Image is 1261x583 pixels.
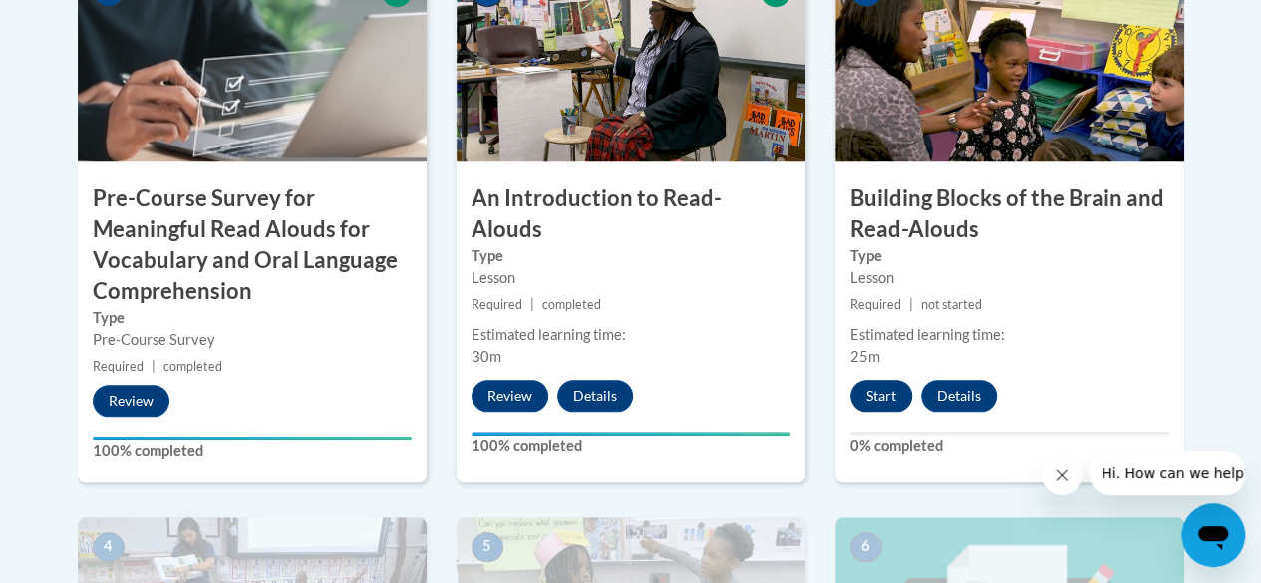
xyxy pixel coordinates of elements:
label: Type [472,245,790,267]
h3: An Introduction to Read-Alouds [457,183,805,245]
span: | [530,297,534,312]
button: Review [472,380,548,412]
span: completed [542,297,601,312]
span: 5 [472,532,503,562]
span: Hi. How can we help? [12,14,161,30]
div: Your progress [93,437,412,440]
label: 100% completed [472,436,790,457]
span: Required [850,297,901,312]
div: Estimated learning time: [850,324,1169,346]
span: | [909,297,913,312]
iframe: Close message [1042,455,1082,495]
label: Type [93,307,412,329]
button: Details [921,380,997,412]
button: Details [557,380,633,412]
span: Required [472,297,522,312]
span: 25m [850,348,880,365]
h3: Pre-Course Survey for Meaningful Read Alouds for Vocabulary and Oral Language Comprehension [78,183,427,306]
span: | [152,359,156,374]
button: Start [850,380,912,412]
h3: Building Blocks of the Brain and Read-Alouds [835,183,1184,245]
span: not started [921,297,982,312]
button: Review [93,385,169,417]
span: 30m [472,348,501,365]
label: Type [850,245,1169,267]
div: Pre-Course Survey [93,329,412,351]
span: completed [163,359,222,374]
span: Required [93,359,144,374]
label: 0% completed [850,436,1169,457]
div: Your progress [472,432,790,436]
div: Lesson [850,267,1169,289]
span: 4 [93,532,125,562]
div: Lesson [472,267,790,289]
span: 6 [850,532,882,562]
div: Estimated learning time: [472,324,790,346]
iframe: Message from company [1090,451,1245,495]
iframe: Button to launch messaging window [1181,503,1245,567]
label: 100% completed [93,440,412,462]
